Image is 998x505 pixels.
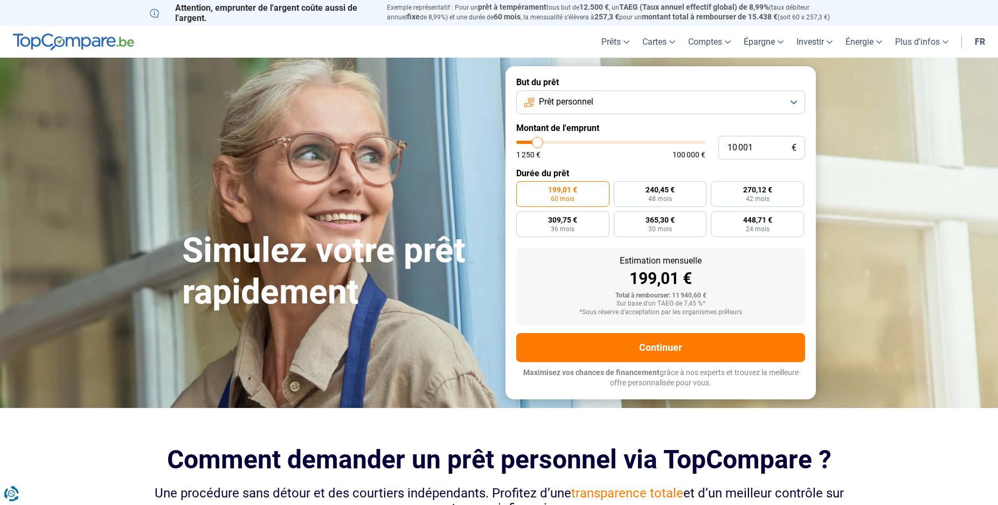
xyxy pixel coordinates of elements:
[523,368,660,377] span: Maximisez vos chances de financement
[516,368,805,389] p: grâce à nos experts et trouvez la meilleure offre personnalisée pour vous.
[642,12,778,21] span: montant total à rembourser de 15.438 €
[13,33,134,51] img: TopCompare
[551,226,574,232] span: 36 mois
[673,151,705,158] span: 100 000 €
[516,77,805,87] label: But du prêt
[182,230,493,313] h1: Simulez votre prêt rapidement
[743,216,772,224] span: 448,71 €
[150,3,374,23] p: Attention, emprunter de l'argent coûte aussi de l'argent.
[889,26,955,58] a: Plus d'infos
[636,26,682,58] a: Cartes
[743,186,772,193] span: 270,12 €
[548,216,577,224] span: 309,75 €
[478,3,546,11] span: prêt à tempérament
[516,333,805,362] button: Continuer
[150,445,848,474] h2: Comment demander un prêt personnel via TopCompare ?
[646,186,675,193] span: 240,45 €
[539,96,593,108] span: Prêt personnel
[792,143,796,153] span: €
[595,26,636,58] a: Prêts
[525,271,796,287] div: 199,01 €
[594,12,619,21] span: 257,3 €
[525,292,796,300] div: Total à rembourser: 11 940,60 €
[746,196,770,202] span: 42 mois
[551,196,574,202] span: 60 mois
[494,12,521,21] span: 60 mois
[790,26,839,58] a: Investir
[648,196,672,202] span: 48 mois
[619,3,769,11] span: TAEG (Taux annuel effectif global) de 8,99%
[737,26,790,58] a: Épargne
[407,12,420,21] span: fixe
[387,3,848,22] p: Exemple représentatif : Pour un tous but de , un (taux débiteur annuel de 8,99%) et une durée de ...
[746,226,770,232] span: 24 mois
[571,486,683,501] span: transparence totale
[839,26,889,58] a: Énergie
[682,26,737,58] a: Comptes
[516,168,805,178] label: Durée du prêt
[525,309,796,316] div: *Sous réserve d'acceptation par les organismes prêteurs
[579,3,609,11] span: 12.500 €
[648,226,672,232] span: 30 mois
[525,300,796,308] div: Sur base d'un TAEG de 7,45 %*
[516,123,805,133] label: Montant de l'emprunt
[548,186,577,193] span: 199,01 €
[516,151,540,158] span: 1 250 €
[968,26,992,58] a: fr
[646,216,675,224] span: 365,30 €
[525,257,796,265] div: Estimation mensuelle
[516,91,805,114] button: Prêt personnel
